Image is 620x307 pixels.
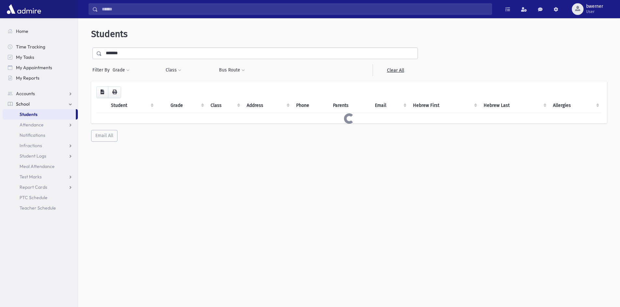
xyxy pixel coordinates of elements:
[373,64,418,76] a: Clear All
[3,42,78,52] a: Time Tracking
[107,98,156,113] th: Student
[20,184,47,190] span: Report Cards
[3,161,78,172] a: Meal Attendance
[586,9,603,14] span: User
[16,28,28,34] span: Home
[16,54,34,60] span: My Tasks
[20,174,42,180] span: Test Marks
[96,86,108,98] button: CSV
[20,111,37,117] span: Students
[20,122,44,128] span: Attendance
[3,52,78,62] a: My Tasks
[3,130,78,140] a: Notifications
[3,88,78,99] a: Accounts
[3,151,78,161] a: Student Logs
[108,86,121,98] button: Print
[16,44,45,50] span: Time Tracking
[91,29,128,39] span: Students
[549,98,602,113] th: Allergies
[329,98,371,113] th: Parents
[20,132,45,138] span: Notifications
[98,3,492,15] input: Search
[586,4,603,9] span: bwerner
[167,98,206,113] th: Grade
[20,205,56,211] span: Teacher Schedule
[409,98,479,113] th: Hebrew First
[3,73,78,83] a: My Reports
[91,130,117,142] button: Email All
[371,98,409,113] th: Email
[16,101,30,107] span: School
[165,64,182,76] button: Class
[219,64,245,76] button: Bus Route
[3,192,78,203] a: PTC Schedule
[20,163,55,169] span: Meal Attendance
[20,153,46,159] span: Student Logs
[3,62,78,73] a: My Appointments
[92,67,112,73] span: Filter By
[16,75,39,81] span: My Reports
[20,195,48,200] span: PTC Schedule
[480,98,549,113] th: Hebrew Last
[3,99,78,109] a: School
[207,98,243,113] th: Class
[16,91,35,96] span: Accounts
[5,3,43,16] img: AdmirePro
[3,203,78,213] a: Teacher Schedule
[292,98,329,113] th: Phone
[3,120,78,130] a: Attendance
[20,143,42,148] span: Infractions
[112,64,130,76] button: Grade
[3,109,76,120] a: Students
[3,172,78,182] a: Test Marks
[3,182,78,192] a: Report Cards
[3,140,78,151] a: Infractions
[16,65,52,70] span: My Appointments
[243,98,292,113] th: Address
[3,26,78,36] a: Home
